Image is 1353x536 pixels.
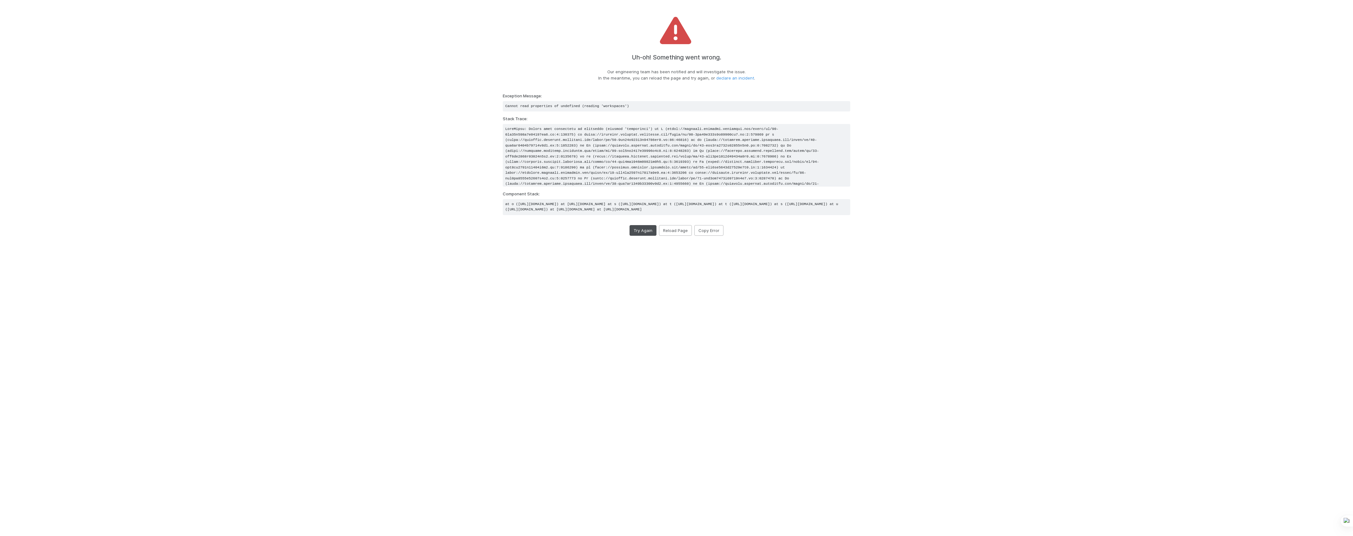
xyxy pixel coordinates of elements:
[503,192,850,197] h6: Component Stack:
[503,124,850,187] pre: LoreMipsu: Dolors amet consectetu ad elitseddo (eiusmod 'temporinci') ut L (etdol://magnaali.enim...
[503,94,850,99] h6: Exception Message:
[659,225,692,236] button: Reload Page
[694,225,723,236] button: Copy Error
[598,69,755,81] p: Our engineering team has been notified and will investigate the issue. In the meantime, you can r...
[716,75,754,80] a: declare an incident
[632,54,721,61] h4: Uh-oh! Something went wrong.
[503,101,850,112] pre: Cannot read properties of undefined (reading 'workspaces')
[630,225,656,236] button: Try Again
[503,116,850,121] h6: Stack Trace:
[503,199,850,215] pre: at o ([URL][DOMAIN_NAME]) at [URL][DOMAIN_NAME] at s ([URL][DOMAIN_NAME]) at t ([URL][DOMAIN_NAME...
